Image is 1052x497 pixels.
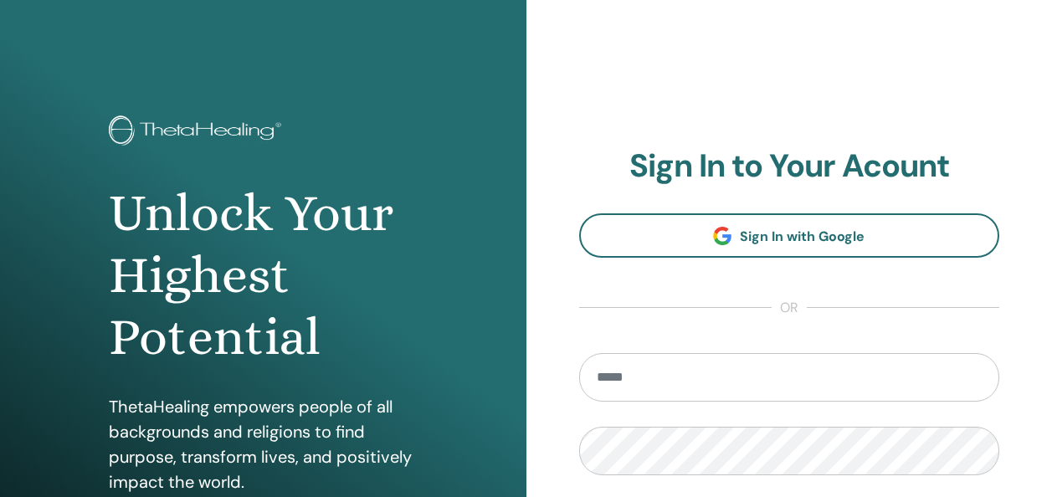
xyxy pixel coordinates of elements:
p: ThetaHealing empowers people of all backgrounds and religions to find purpose, transform lives, a... [109,394,418,494]
span: Sign In with Google [740,228,865,245]
h2: Sign In to Your Acount [579,147,1000,186]
h1: Unlock Your Highest Potential [109,182,418,369]
a: Sign In with Google [579,213,1000,258]
span: or [772,298,807,318]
